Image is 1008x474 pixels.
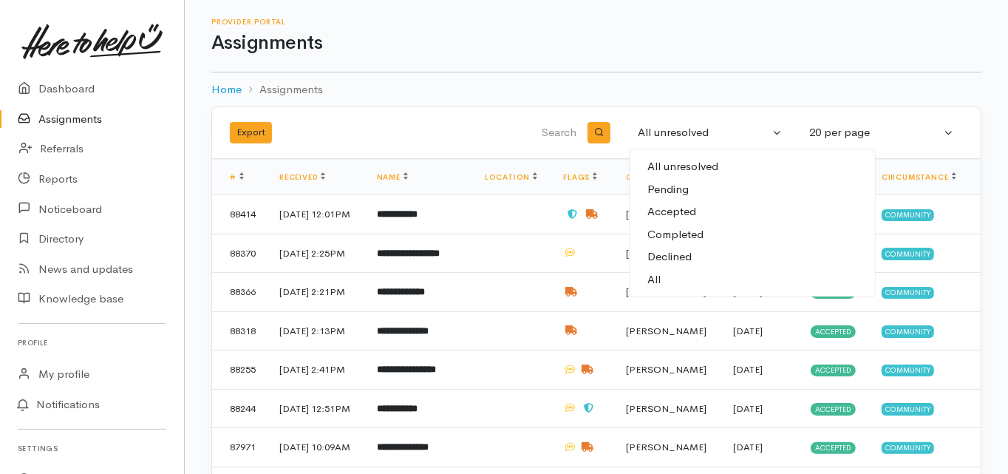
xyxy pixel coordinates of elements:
[811,365,856,376] span: Accepted
[626,363,706,376] span: [PERSON_NAME]
[629,118,791,147] button: All unresolved
[242,81,323,98] li: Assignments
[647,181,689,198] span: Pending
[212,428,268,467] td: 87971
[268,389,365,428] td: [DATE] 12:51PM
[211,72,981,107] nav: breadcrumb
[268,273,365,312] td: [DATE] 2:21PM
[268,311,365,351] td: [DATE] 2:13PM
[485,172,537,182] a: Location
[811,442,856,454] span: Accepted
[626,402,706,415] span: [PERSON_NAME]
[18,439,166,458] h6: Settings
[882,403,934,415] span: Community
[626,325,706,337] span: [PERSON_NAME]
[211,18,981,26] h6: Provider Portal
[268,195,365,234] td: [DATE] 12:01PM
[626,208,706,220] span: [PERSON_NAME]
[800,118,963,147] button: 20 per page
[733,402,763,415] time: [DATE]
[212,234,268,273] td: 88370
[882,209,934,221] span: Community
[882,172,956,182] a: Circumstance
[230,122,272,143] button: Export
[882,325,934,337] span: Community
[733,325,763,337] time: [DATE]
[626,285,706,298] span: [PERSON_NAME]
[230,172,244,182] a: #
[429,115,579,151] input: Search
[268,351,365,390] td: [DATE] 2:41PM
[212,195,268,234] td: 88414
[638,124,769,141] div: All unresolved
[212,311,268,351] td: 88318
[268,234,365,273] td: [DATE] 2:25PM
[212,351,268,390] td: 88255
[647,226,704,243] span: Completed
[647,158,857,175] span: All unresolved
[811,403,856,415] span: Accepted
[882,248,934,260] span: Community
[718,160,857,173] small: Pending, in progress or on hold
[882,365,934,376] span: Community
[647,203,696,220] span: Accepted
[211,81,242,98] a: Home
[212,389,268,428] td: 88244
[811,325,856,337] span: Accepted
[647,248,692,265] span: Declined
[279,172,325,182] a: Received
[563,172,597,182] a: Flags
[626,172,664,182] a: Owner
[211,33,981,54] h1: Assignments
[212,273,268,312] td: 88366
[882,287,934,299] span: Community
[18,333,166,353] h6: Profile
[626,247,706,260] span: [PERSON_NAME]
[647,271,661,288] span: All
[809,124,941,141] div: 20 per page
[733,363,763,376] time: [DATE]
[733,441,763,453] time: [DATE]
[268,428,365,467] td: [DATE] 10:09AM
[377,172,408,182] a: Name
[626,441,706,453] span: [PERSON_NAME]
[882,442,934,454] span: Community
